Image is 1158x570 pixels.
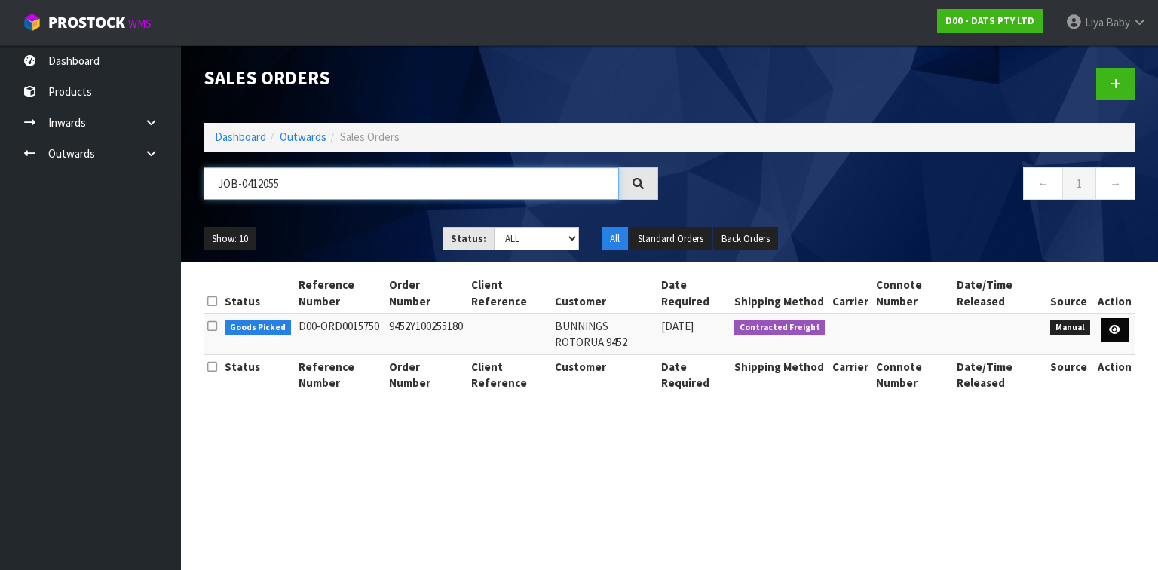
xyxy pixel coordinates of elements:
[872,273,952,314] th: Connote Number
[1094,354,1135,394] th: Action
[295,354,386,394] th: Reference Number
[385,314,467,354] td: 9452Y100255180
[225,320,291,336] span: Goods Picked
[204,167,619,200] input: Search sales orders
[48,13,125,32] span: ProStock
[657,354,730,394] th: Date Required
[221,354,295,394] th: Status
[681,167,1135,204] nav: Page navigation
[713,227,778,251] button: Back Orders
[734,320,826,336] span: Contracted Freight
[280,130,326,144] a: Outwards
[1095,167,1135,200] a: →
[1050,320,1090,336] span: Manual
[1023,167,1063,200] a: ←
[1085,15,1104,29] span: Liya
[467,273,551,314] th: Client Reference
[204,227,256,251] button: Show: 10
[23,13,41,32] img: cube-alt.png
[451,232,486,245] strong: Status:
[551,314,657,354] td: BUNNINGS ROTORUA 9452
[340,130,400,144] span: Sales Orders
[657,273,730,314] th: Date Required
[872,354,952,394] th: Connote Number
[1046,354,1094,394] th: Source
[295,273,386,314] th: Reference Number
[215,130,266,144] a: Dashboard
[1106,15,1130,29] span: Baby
[945,14,1034,27] strong: D00 - DATS PTY LTD
[829,273,872,314] th: Carrier
[551,273,657,314] th: Customer
[953,354,1047,394] th: Date/Time Released
[128,17,152,31] small: WMS
[630,227,712,251] button: Standard Orders
[1062,167,1096,200] a: 1
[221,273,295,314] th: Status
[1046,273,1094,314] th: Source
[551,354,657,394] th: Customer
[731,273,829,314] th: Shipping Method
[295,314,386,354] td: D00-ORD0015750
[1094,273,1135,314] th: Action
[953,273,1047,314] th: Date/Time Released
[467,354,551,394] th: Client Reference
[661,319,694,333] span: [DATE]
[204,68,658,88] h1: Sales Orders
[829,354,872,394] th: Carrier
[731,354,829,394] th: Shipping Method
[385,354,467,394] th: Order Number
[937,9,1043,33] a: D00 - DATS PTY LTD
[602,227,628,251] button: All
[385,273,467,314] th: Order Number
